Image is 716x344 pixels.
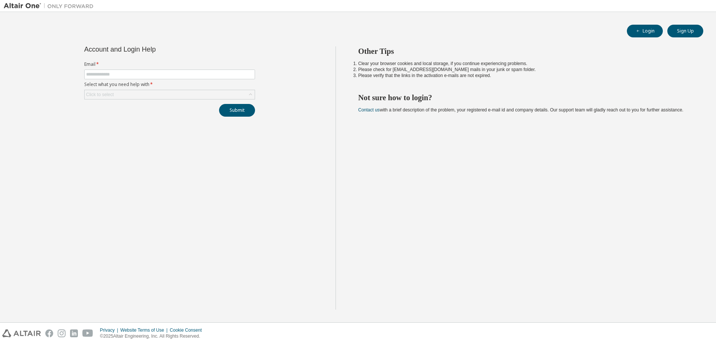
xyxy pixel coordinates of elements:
h2: Not sure how to login? [358,93,690,102]
button: Sign Up [667,25,703,37]
img: youtube.svg [82,329,93,337]
button: Submit [219,104,255,117]
li: Please verify that the links in the activation e-mails are not expired. [358,73,690,79]
div: Privacy [100,327,120,333]
div: Click to select [85,90,255,99]
div: Click to select [86,92,114,98]
span: with a brief description of the problem, your registered e-mail id and company details. Our suppo... [358,107,683,113]
label: Select what you need help with [84,82,255,87]
img: altair_logo.svg [2,329,41,337]
li: Clear your browser cookies and local storage, if you continue experiencing problems. [358,61,690,67]
button: Login [627,25,663,37]
img: instagram.svg [58,329,66,337]
img: linkedin.svg [70,329,78,337]
h2: Other Tips [358,46,690,56]
label: Email [84,61,255,67]
div: Cookie Consent [170,327,206,333]
div: Website Terms of Use [120,327,170,333]
a: Contact us [358,107,380,113]
img: facebook.svg [45,329,53,337]
div: Account and Login Help [84,46,221,52]
p: © 2025 Altair Engineering, Inc. All Rights Reserved. [100,333,206,340]
img: Altair One [4,2,97,10]
li: Please check for [EMAIL_ADDRESS][DOMAIN_NAME] mails in your junk or spam folder. [358,67,690,73]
